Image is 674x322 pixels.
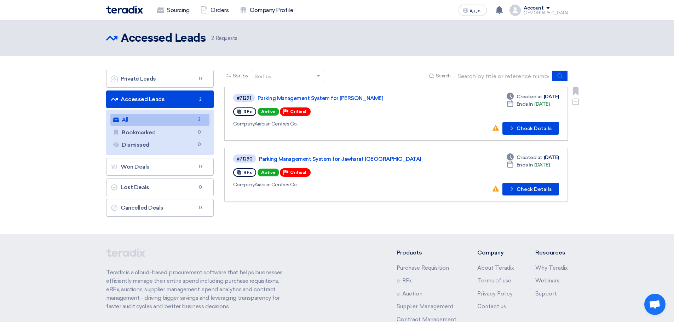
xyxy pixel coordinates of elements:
a: About Teradix [477,265,514,271]
a: Dismissed [110,139,209,151]
button: Check Details [502,122,559,135]
div: Sort by [255,73,271,80]
span: 2 [195,116,204,123]
span: Sort by [233,72,248,80]
span: Company [233,121,255,127]
span: Ends In [517,161,533,169]
div: [DATE] [507,100,550,108]
div: #71291 [237,96,251,100]
span: Created at [517,154,542,161]
span: العربية [470,8,483,13]
li: Resources [535,248,568,257]
a: Why Teradix [535,265,568,271]
span: Critical [290,109,306,114]
span: Critical [290,170,306,175]
a: Privacy Policy [477,291,513,297]
div: Account [524,5,544,11]
a: Parking Management System for Jawharat [GEOGRAPHIC_DATA] [259,156,436,162]
a: Purchase Requisition [397,265,449,271]
a: Lost Deals0 [106,178,214,196]
a: e-Auction [397,291,422,297]
span: 0 [196,75,205,82]
div: [DATE] [507,161,550,169]
a: Orders [195,2,234,18]
span: 2 [211,35,214,41]
a: e-RFx [397,277,412,284]
span: Created at [517,93,542,100]
span: RFx [243,109,252,114]
input: Search by title or reference number [454,71,553,81]
img: profile_test.png [509,5,521,16]
p: Teradix is a cloud-based procurement software that helps businesses efficiently manage their enti... [106,268,291,311]
span: Search [436,72,451,80]
a: Webinars [535,277,559,284]
li: Company [477,248,514,257]
span: Active [258,169,279,176]
a: Support [535,291,557,297]
div: [DATE] [507,154,559,161]
img: Teradix logo [106,6,143,14]
span: 0 [196,163,205,170]
span: 2 [196,96,205,103]
span: Requests [211,34,237,42]
div: Arabian Centres Co. [233,181,437,188]
a: Supplier Management [397,303,454,310]
button: Check Details [502,183,559,195]
span: 0 [196,204,205,211]
div: [DEMOGRAPHIC_DATA] [524,11,568,15]
span: 0 [195,141,204,148]
div: [DATE] [507,93,559,100]
span: RFx [243,170,252,175]
h2: Accessed Leads [121,31,206,46]
span: Active [258,108,279,116]
span: 0 [195,129,204,136]
span: Company [233,182,255,188]
a: Cancelled Deals0 [106,199,214,217]
button: العربية [459,5,487,16]
a: Accessed Leads2 [106,90,214,108]
div: Arabian Centres Co. [233,120,436,128]
div: #71290 [237,157,253,161]
a: Private Leads0 [106,70,214,88]
a: All [110,114,209,126]
span: Ends In [517,100,533,108]
a: Sourcing [151,2,195,18]
a: Terms of use [477,277,511,284]
a: Bookmarked [110,127,209,139]
li: Products [397,248,456,257]
a: Parking Management System for [PERSON_NAME] [258,95,434,101]
div: Open chat [644,294,666,315]
a: Company Profile [234,2,299,18]
a: Contact us [477,303,506,310]
span: 0 [196,184,205,191]
a: Won Deals0 [106,158,214,176]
